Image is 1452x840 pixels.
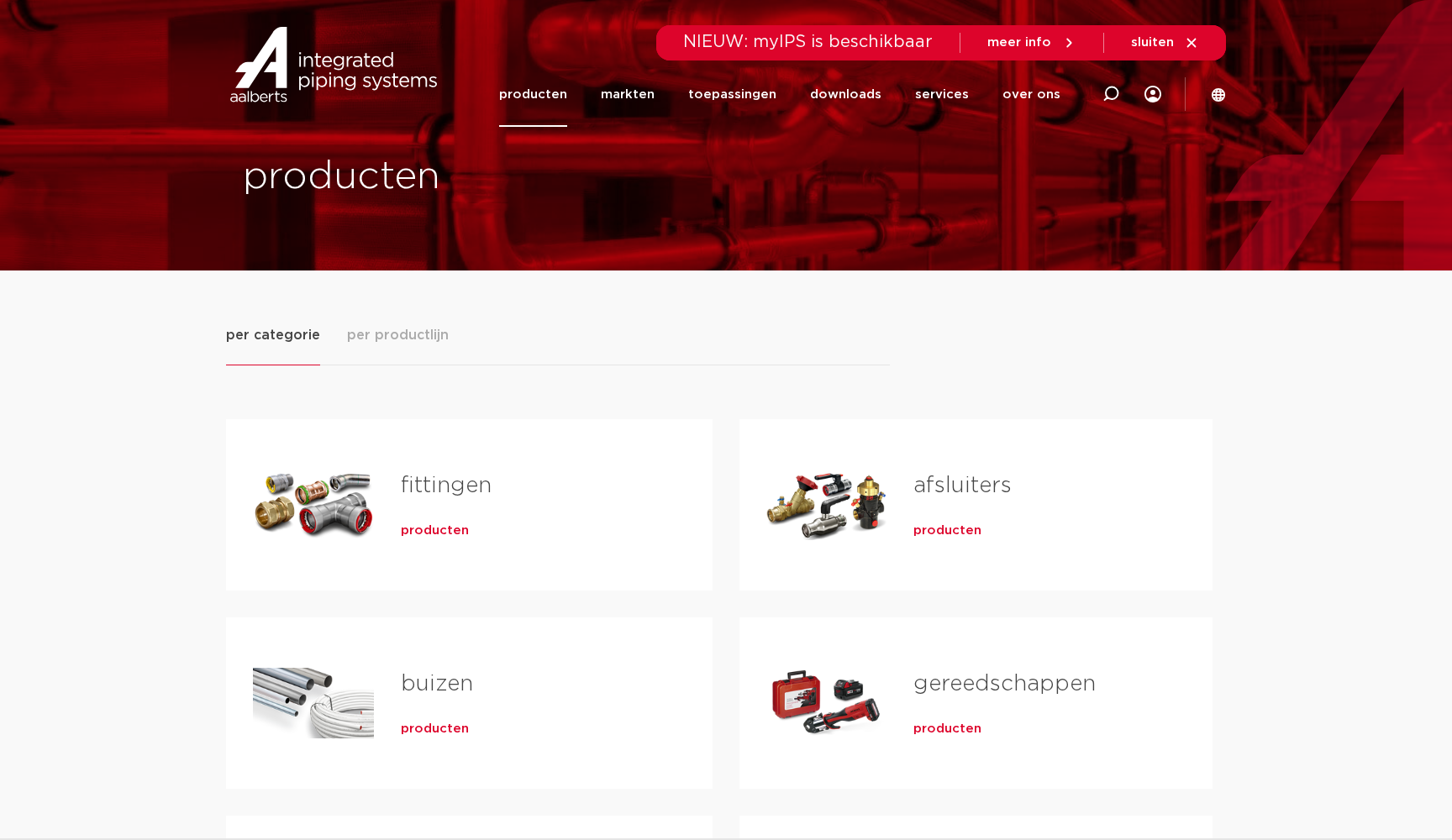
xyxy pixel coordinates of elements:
[987,36,1051,49] span: meer info
[913,475,1012,496] a: afsluiters
[913,522,981,539] a: producten
[688,62,776,127] a: toepassingen
[499,62,567,127] a: producten
[401,721,469,738] a: producten
[1131,35,1199,50] a: sluiten
[913,673,1096,695] a: gereedschappen
[499,62,1060,127] nav: Menu
[226,325,320,345] span: per categorie
[1002,62,1060,127] a: over ons
[601,62,655,127] a: markten
[401,673,473,695] a: buizen
[347,325,449,345] span: per productlijn
[987,35,1076,50] a: meer info
[243,150,718,204] h1: producten
[915,62,969,127] a: services
[810,62,881,127] a: downloads
[401,475,492,496] a: fittingen
[913,721,981,738] a: producten
[401,522,469,539] a: producten
[1131,36,1174,49] span: sluiten
[683,34,933,50] span: NIEUW: myIPS is beschikbaar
